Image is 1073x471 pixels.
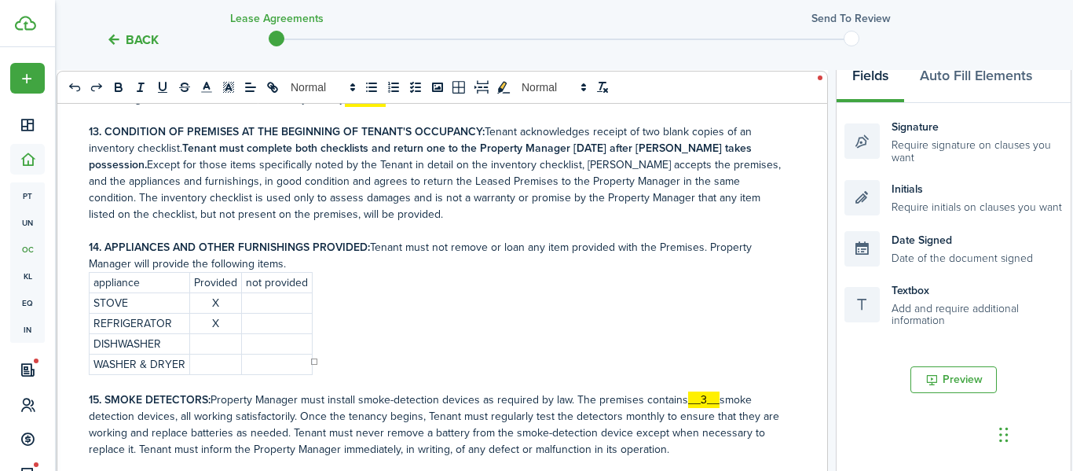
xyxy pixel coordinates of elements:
button: Fields [837,56,904,103]
a: in [10,316,45,343]
button: Back [106,31,159,48]
button: image [427,78,449,97]
p: DISHWASHER [93,336,185,352]
p: STOVE [93,295,185,311]
a: eq [10,289,45,316]
button: clean [591,78,613,97]
h3: Send to review [811,10,891,27]
button: strike [174,78,196,97]
strong: 14. APPLIANCES AND OTHER FURNISHINGS PROVIDED: [89,239,370,256]
button: list: ordered [383,78,405,97]
button: link [262,78,284,97]
button: undo: undo [64,78,86,97]
button: list: check [405,78,427,97]
button: Auto Fill Elements [904,56,1048,103]
a: kl [10,263,45,289]
button: underline [152,78,174,97]
h3: Lease Agreements [230,10,324,27]
button: bold [108,78,130,97]
strong: Tenant must complete both checklists and return one to the Property Manager [DATE] after [PERSON_... [89,140,752,173]
div: Drag [999,411,1009,458]
p: not provided [246,274,308,291]
p: Tenant acknowledges receipt of two blank copies of an inventory checklist. Except for those items... [89,123,784,223]
mark: __3__ [688,392,720,408]
strong: 13. CONDITION OF PREMISES AT THE BEGINNING OF TENANT'S OCCUPANCY: [89,123,485,140]
p: X [194,315,237,332]
button: italic [130,78,152,97]
img: TenantCloud [15,16,36,31]
p: appliance [93,274,185,291]
strong: 15. SMOKE DETECTORS: [89,392,211,408]
p: X [194,295,237,311]
button: Preview [910,366,997,393]
iframe: Chat Widget [994,396,1073,471]
a: un [10,209,45,236]
p: Provided [194,274,237,291]
p: WASHER & DRYER [93,356,185,373]
button: redo: redo [86,78,108,97]
button: pageBreak [471,78,493,97]
a: oc [10,236,45,263]
button: toggleMarkYellow: markYellow [493,78,515,97]
button: Open menu [10,63,45,94]
p: Tenant must not remove or loan any item provided with the Premises. Property Manager will provide... [89,239,784,272]
button: table-better [449,78,471,97]
p: Property Manager must install smoke-detection devices as required by law. The premises contains s... [89,392,784,458]
a: pt [10,182,45,209]
button: list: bullet [361,78,383,97]
p: REFRIGERATOR [93,315,185,332]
